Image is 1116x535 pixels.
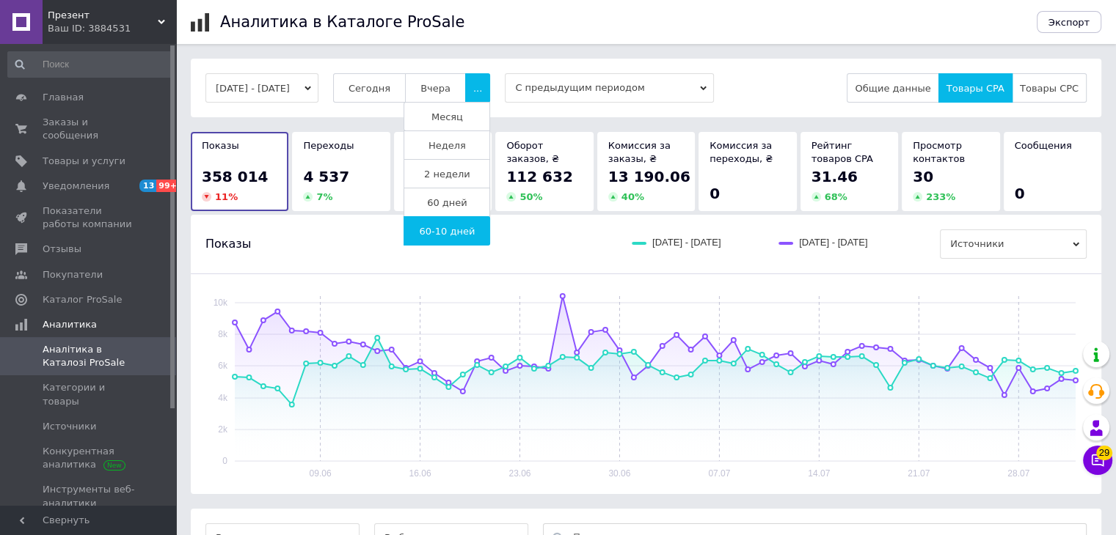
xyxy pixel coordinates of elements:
[220,13,464,31] h1: Аналитика в Каталоге ProSale
[409,468,431,479] text: 16.06
[1020,83,1079,94] span: Товары CPC
[1083,446,1112,475] button: Чат с покупателем29
[303,140,354,151] span: Переходы
[202,140,239,151] span: Показы
[427,197,467,208] span: 60 дней
[465,73,490,103] button: ...
[303,168,349,185] span: 4 537
[43,268,103,281] span: Покупатели
[316,191,332,202] span: 7 %
[505,73,714,103] span: С предыдущим периодом
[404,102,490,131] button: Месяц
[43,91,84,104] span: Главная
[43,293,122,306] span: Каталог ProSale
[419,226,475,237] span: 60-10 дней
[139,180,156,192] span: 13
[710,185,720,202] span: 0
[825,191,847,202] span: 68 %
[404,130,490,160] button: Неделя
[218,329,228,339] text: 8k
[1007,468,1029,479] text: 28.07
[205,73,318,103] button: [DATE] - [DATE]
[349,83,390,94] span: Сегодня
[202,168,268,185] span: 358 014
[1037,11,1101,33] button: Экспорт
[847,73,938,103] button: Общие данные
[608,468,630,479] text: 30.06
[218,393,228,403] text: 4k
[608,168,690,185] span: 13 190.06
[608,140,671,164] span: Комиссия за заказы, ₴
[310,468,332,479] text: 09.06
[710,140,773,164] span: Комиссия за переходы, ₴
[404,216,490,246] button: 60-10 дней
[424,169,470,180] span: 2 недели
[913,140,965,164] span: Просмотр контактов
[404,159,490,188] button: 2 недели
[404,188,490,217] button: 60 дней
[808,468,830,479] text: 14.07
[420,83,451,94] span: Вчера
[473,83,482,94] span: ...
[333,73,406,103] button: Сегодня
[48,22,176,35] div: Ваш ID: 3884531
[156,180,180,192] span: 99+
[506,168,572,185] span: 112 632
[506,140,559,164] span: Оборот заказов, ₴
[1012,73,1087,103] button: Товары CPC
[908,468,930,479] text: 21.07
[43,155,125,168] span: Товары и услуги
[205,236,251,252] span: Показы
[43,483,136,509] span: Инструменты веб-аналитики
[214,298,228,308] text: 10k
[7,51,173,78] input: Поиск
[926,191,955,202] span: 233 %
[1096,446,1112,460] span: 29
[222,456,227,466] text: 0
[43,243,81,256] span: Отзывы
[43,420,96,433] span: Источники
[48,9,158,22] span: Презент
[708,468,730,479] text: 07.07
[218,424,228,435] text: 2k
[913,168,933,185] span: 30
[1015,140,1072,151] span: Сообщения
[43,180,109,193] span: Уведомления
[43,343,136,369] span: Аналітика в Каталозі ProSale
[428,140,466,151] span: Неделя
[1048,17,1090,28] span: Экспорт
[940,229,1087,259] span: Источники
[812,140,873,164] span: Рейтинг товаров CPA
[405,73,466,103] button: Вчера
[519,191,542,202] span: 50 %
[812,168,858,185] span: 31.46
[43,116,136,142] span: Заказы и сообщения
[947,83,1004,94] span: Товары CPA
[1015,185,1025,202] span: 0
[508,468,530,479] text: 23.06
[43,445,136,471] span: Конкурентная аналитика
[43,381,136,407] span: Категории и товары
[855,83,930,94] span: Общие данные
[43,318,97,331] span: Аналитика
[938,73,1013,103] button: Товары CPA
[218,361,228,371] text: 6k
[215,191,238,202] span: 11 %
[431,111,463,122] span: Месяц
[43,204,136,231] span: Показатели работы компании
[621,191,644,202] span: 40 %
